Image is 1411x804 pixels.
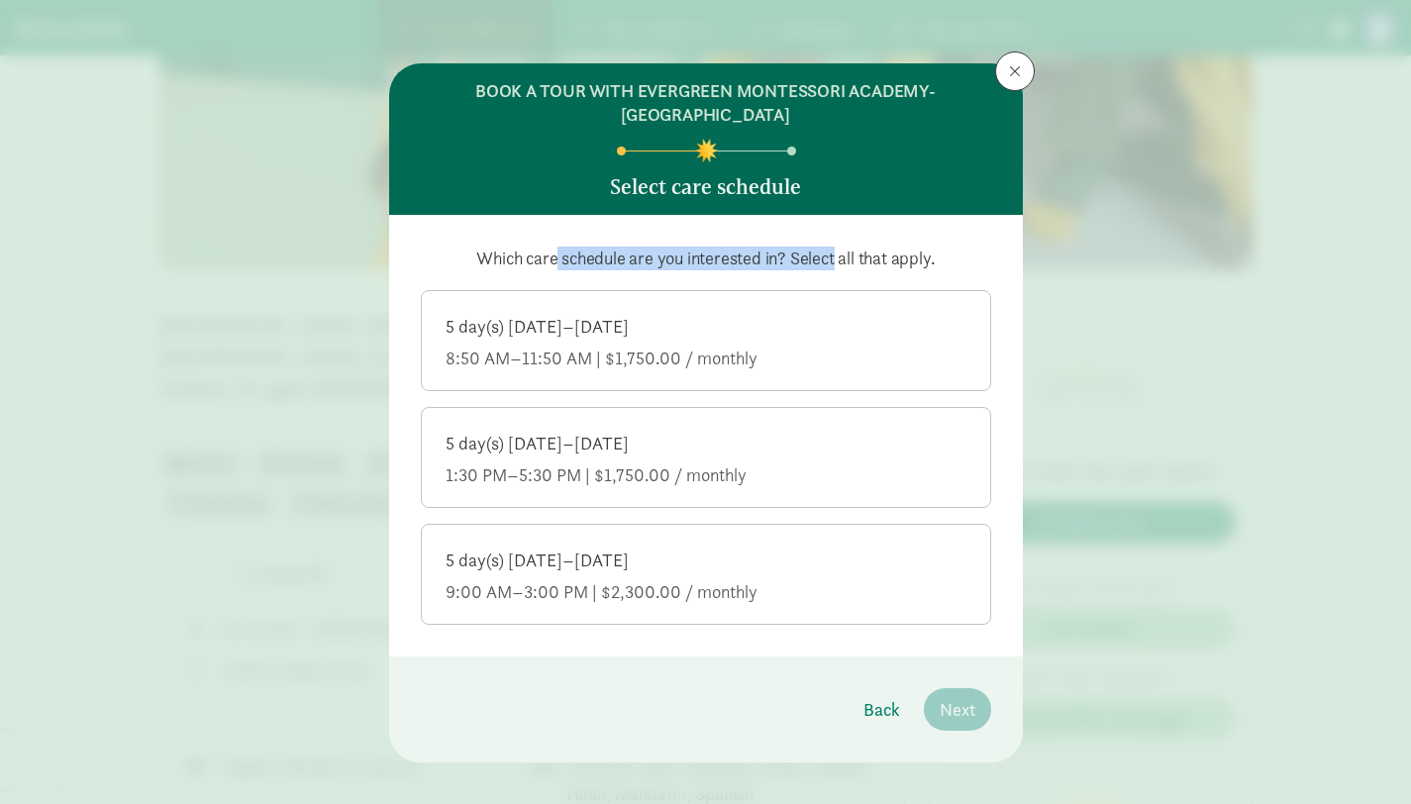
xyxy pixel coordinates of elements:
button: Next [924,688,991,731]
div: 5 day(s) [DATE]–[DATE] [446,315,966,339]
button: Back [848,688,916,731]
div: 5 day(s) [DATE]–[DATE] [446,432,966,455]
div: 1:30 PM–5:30 PM | $1,750.00 / monthly [446,463,966,487]
span: Next [940,696,975,723]
h5: Select care schedule [610,175,801,199]
h6: BOOK A TOUR WITH EVERGREEN MONTESSORI ACADEMY- [GEOGRAPHIC_DATA] [421,79,991,127]
div: 9:00 AM–3:00 PM | $2,300.00 / monthly [446,580,966,604]
p: Which care schedule are you interested in? Select all that apply. [421,247,991,270]
span: Back [863,696,900,723]
div: 8:50 AM–11:50 AM | $1,750.00 / monthly [446,347,966,370]
div: 5 day(s) [DATE]–[DATE] [446,549,966,572]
